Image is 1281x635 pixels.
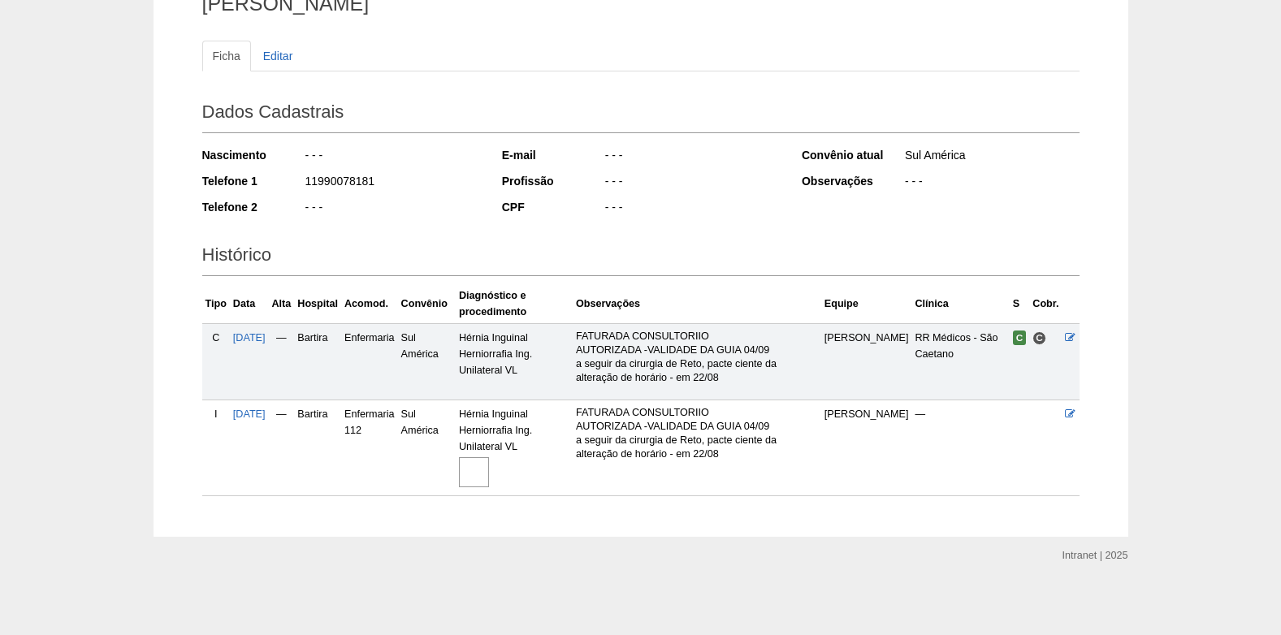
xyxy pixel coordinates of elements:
[398,284,456,324] th: Convênio
[1062,547,1128,564] div: Intranet | 2025
[821,284,912,324] th: Equipe
[294,323,341,400] td: Bartira
[202,284,230,324] th: Tipo
[576,330,818,385] p: FATURADA CONSULTORIIO AUTORIZADA -VALIDADE DA GUIA 04/09 a seguir da cirurgia de Reto, pacte cien...
[202,199,304,215] div: Telefone 2
[304,147,480,167] div: - - -
[294,284,341,324] th: Hospital
[1032,331,1046,345] span: Consultório
[502,147,604,163] div: E-mail
[576,406,818,461] p: FATURADA CONSULTORIIO AUTORIZADA -VALIDADE DA GUIA 04/09 a seguir da cirurgia de Reto, pacte cien...
[202,239,1080,276] h2: Histórico
[398,400,456,496] td: Sul América
[911,400,1009,496] td: —
[341,323,398,400] td: Enfermaria
[269,400,295,496] td: —
[269,284,295,324] th: Alta
[304,173,480,193] div: 11990078181
[604,199,780,219] div: - - -
[269,323,295,400] td: —
[253,41,304,71] a: Editar
[1010,284,1030,324] th: S
[821,323,912,400] td: [PERSON_NAME]
[502,173,604,189] div: Profissão
[911,284,1009,324] th: Clínica
[206,330,227,346] div: C
[821,400,912,496] td: [PERSON_NAME]
[802,147,903,163] div: Convênio atual
[802,173,903,189] div: Observações
[202,96,1080,133] h2: Dados Cadastrais
[206,406,227,422] div: I
[233,332,266,343] a: [DATE]
[1013,330,1027,345] span: Confirmada
[202,41,251,71] a: Ficha
[1029,284,1062,324] th: Cobr.
[456,323,573,400] td: Hérnia Inguinal Herniorrafia Ing. Unilateral VL
[294,400,341,496] td: Bartira
[202,173,304,189] div: Telefone 1
[456,284,573,324] th: Diagnóstico e procedimento
[230,284,269,324] th: Data
[341,284,398,324] th: Acomod.
[911,323,1009,400] td: RR Médicos - São Caetano
[341,400,398,496] td: Enfermaria 112
[233,408,266,420] a: [DATE]
[903,147,1080,167] div: Sul América
[304,199,480,219] div: - - -
[903,173,1080,193] div: - - -
[502,199,604,215] div: CPF
[604,147,780,167] div: - - -
[398,323,456,400] td: Sul América
[202,147,304,163] div: Nascimento
[604,173,780,193] div: - - -
[573,284,821,324] th: Observações
[456,400,573,496] td: Hérnia Inguinal Herniorrafia Ing. Unilateral VL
